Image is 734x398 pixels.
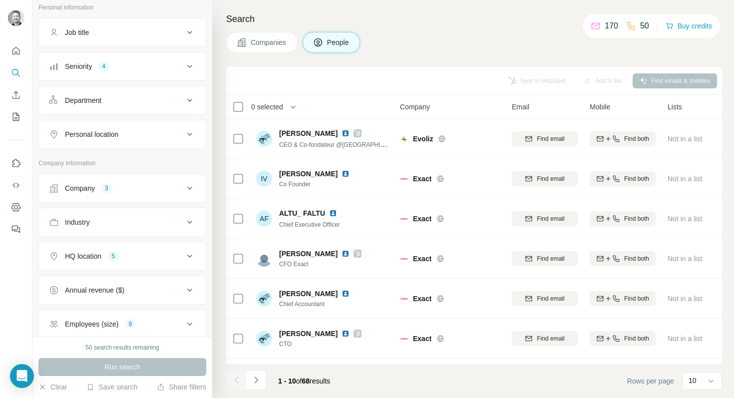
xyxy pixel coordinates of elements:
[668,255,702,263] span: Not in a list
[400,102,430,112] span: Company
[413,214,431,224] span: Exact
[640,20,649,32] p: 50
[39,122,206,146] button: Personal location
[590,102,610,112] span: Mobile
[279,249,338,259] span: [PERSON_NAME]
[279,169,338,179] span: [PERSON_NAME]
[590,171,656,186] button: Find both
[590,331,656,346] button: Find both
[590,291,656,306] button: Find both
[668,102,682,112] span: Lists
[279,300,362,309] span: Chief Accountant
[342,129,350,137] img: LinkedIn logo
[512,131,578,146] button: Find email
[689,376,697,386] p: 10
[512,102,529,112] span: Email
[537,214,564,223] span: Find email
[537,174,564,183] span: Find email
[39,210,206,234] button: Industry
[279,289,338,299] span: [PERSON_NAME]
[86,382,137,392] button: Save search
[256,211,272,227] div: AF
[329,209,337,217] img: LinkedIn logo
[8,108,24,126] button: My lists
[605,20,618,32] p: 170
[327,37,350,47] span: People
[342,330,350,338] img: LinkedIn logo
[279,330,338,338] span: [PERSON_NAME]
[107,252,119,261] div: 5
[400,175,408,183] img: Logo of Exact
[98,62,109,71] div: 4
[39,20,206,44] button: Job title
[624,254,649,263] span: Find both
[65,319,118,329] div: Employees (size)
[413,294,431,304] span: Exact
[10,364,34,388] div: Open Intercom Messenger
[627,376,674,386] span: Rows per page
[251,37,287,47] span: Companies
[400,335,408,343] img: Logo of Exact
[512,211,578,226] button: Find email
[65,61,92,71] div: Seniority
[65,217,90,227] div: Industry
[8,198,24,216] button: Dashboard
[279,260,362,269] span: CFO Exact
[101,184,112,193] div: 3
[8,176,24,194] button: Use Surfe API
[279,208,325,218] span: ALTU_ FALTU
[590,211,656,226] button: Find both
[38,3,206,12] p: Personal information
[624,174,649,183] span: Find both
[256,171,272,187] div: IV
[85,343,159,352] div: 50 search results remaining
[65,251,101,261] div: HQ location
[296,377,302,385] span: of
[65,95,101,105] div: Department
[342,170,350,178] img: LinkedIn logo
[400,295,408,303] img: Logo of Exact
[256,331,272,347] img: Avatar
[590,131,656,146] button: Find both
[38,382,67,392] button: Clear
[65,285,124,295] div: Annual revenue ($)
[537,134,564,143] span: Find email
[157,382,206,392] button: Share filters
[668,175,702,183] span: Not in a list
[624,294,649,303] span: Find both
[279,140,404,148] span: CEO & Co-fondateur @[GEOGRAPHIC_DATA]
[251,102,283,112] span: 0 selected
[39,88,206,112] button: Department
[8,64,24,82] button: Search
[512,291,578,306] button: Find email
[279,180,362,189] span: Co Founder
[342,290,350,298] img: LinkedIn logo
[668,215,702,223] span: Not in a list
[8,86,24,104] button: Enrich CSV
[8,220,24,238] button: Feedback
[590,251,656,266] button: Find both
[279,221,340,228] span: Chief Executive Officer
[400,135,408,143] img: Logo of Evoliz
[668,135,702,143] span: Not in a list
[400,255,408,263] img: Logo of Exact
[537,254,564,263] span: Find email
[624,214,649,223] span: Find both
[226,12,722,26] h4: Search
[65,27,89,37] div: Job title
[512,171,578,186] button: Find email
[39,244,206,268] button: HQ location5
[624,334,649,343] span: Find both
[537,294,564,303] span: Find email
[246,370,266,390] button: Navigate to next page
[39,54,206,78] button: Seniority4
[302,377,310,385] span: 68
[39,176,206,200] button: Company3
[39,312,206,336] button: Employees (size)9
[38,159,206,168] p: Company information
[8,154,24,172] button: Use Surfe on LinkedIn
[256,291,272,307] img: Avatar
[624,134,649,143] span: Find both
[8,10,24,26] img: Avatar
[279,128,338,138] span: [PERSON_NAME]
